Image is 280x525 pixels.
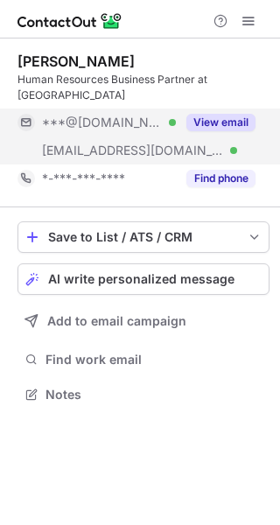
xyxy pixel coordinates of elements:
[42,143,224,158] span: [EMAIL_ADDRESS][DOMAIN_NAME]
[42,115,163,130] span: ***@[DOMAIN_NAME]
[45,387,262,402] span: Notes
[17,347,269,372] button: Find work email
[48,272,234,286] span: AI write personalized message
[17,52,135,70] div: [PERSON_NAME]
[17,382,269,407] button: Notes
[186,170,255,187] button: Reveal Button
[47,314,186,328] span: Add to email campaign
[17,10,122,31] img: ContactOut v5.3.10
[45,352,262,367] span: Find work email
[17,305,269,337] button: Add to email campaign
[48,230,239,244] div: Save to List / ATS / CRM
[186,114,255,131] button: Reveal Button
[17,72,269,103] div: Human Resources Business Partner at [GEOGRAPHIC_DATA]
[17,263,269,295] button: AI write personalized message
[17,221,269,253] button: save-profile-one-click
